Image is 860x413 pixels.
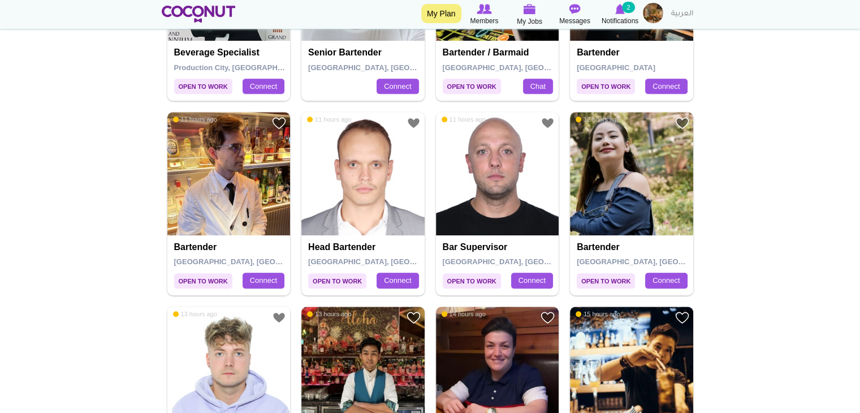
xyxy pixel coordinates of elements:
[307,310,351,318] span: 13 hours ago
[511,273,553,289] a: Connect
[243,273,284,289] a: Connect
[272,311,286,325] a: Add to Favourites
[442,310,486,318] span: 14 hours ago
[377,273,418,289] a: Connect
[308,63,469,72] span: [GEOGRAPHIC_DATA], [GEOGRAPHIC_DATA]
[470,15,498,27] span: Members
[443,257,604,266] span: [GEOGRAPHIC_DATA], [GEOGRAPHIC_DATA]
[577,242,689,252] h4: Bartender
[559,15,590,27] span: Messages
[552,3,598,27] a: Messages Messages
[576,310,620,318] span: 15 hours ago
[517,16,542,27] span: My Jobs
[174,273,232,289] span: Open to Work
[272,116,286,130] a: Add to Favourites
[307,115,351,123] span: 11 hours ago
[577,273,635,289] span: Open to Work
[576,115,620,123] span: 12 hours ago
[174,257,335,266] span: [GEOGRAPHIC_DATA], [GEOGRAPHIC_DATA]
[577,257,738,266] span: [GEOGRAPHIC_DATA], [GEOGRAPHIC_DATA]
[377,79,418,94] a: Connect
[443,63,604,72] span: [GEOGRAPHIC_DATA], [GEOGRAPHIC_DATA]
[615,4,625,14] img: Notifications
[308,273,366,289] span: Open to Work
[569,4,581,14] img: Messages
[507,3,552,27] a: My Jobs My Jobs
[675,116,689,130] a: Add to Favourites
[442,115,486,123] span: 11 hours ago
[174,48,287,58] h4: Beverage specialist
[524,4,536,14] img: My Jobs
[443,273,501,289] span: Open to Work
[645,273,687,289] a: Connect
[174,242,287,252] h4: Bartender
[598,3,643,27] a: Notifications Notifications 2
[477,4,491,14] img: Browse Members
[577,48,689,58] h4: Bartender
[541,116,555,130] a: Add to Favourites
[174,79,232,94] span: Open to Work
[443,79,501,94] span: Open to Work
[308,257,469,266] span: [GEOGRAPHIC_DATA], [GEOGRAPHIC_DATA]
[523,79,553,94] a: Chat
[407,311,421,325] a: Add to Favourites
[443,48,555,58] h4: Bartender / Barmaid
[443,242,555,252] h4: Bar Supervisor
[645,79,687,94] a: Connect
[173,310,217,318] span: 13 hours ago
[622,2,634,13] small: 2
[675,311,689,325] a: Add to Favourites
[577,63,655,72] span: [GEOGRAPHIC_DATA]
[462,3,507,27] a: Browse Members Members
[577,79,635,94] span: Open to Work
[173,115,217,123] span: 11 hours ago
[243,79,284,94] a: Connect
[308,242,421,252] h4: Head Bartender
[541,311,555,325] a: Add to Favourites
[162,6,236,23] img: Home
[308,48,421,58] h4: Senior Bartender
[174,63,311,72] span: Production City, [GEOGRAPHIC_DATA]
[602,15,638,27] span: Notifications
[421,4,461,23] a: My Plan
[665,3,699,25] a: العربية
[407,116,421,130] a: Add to Favourites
